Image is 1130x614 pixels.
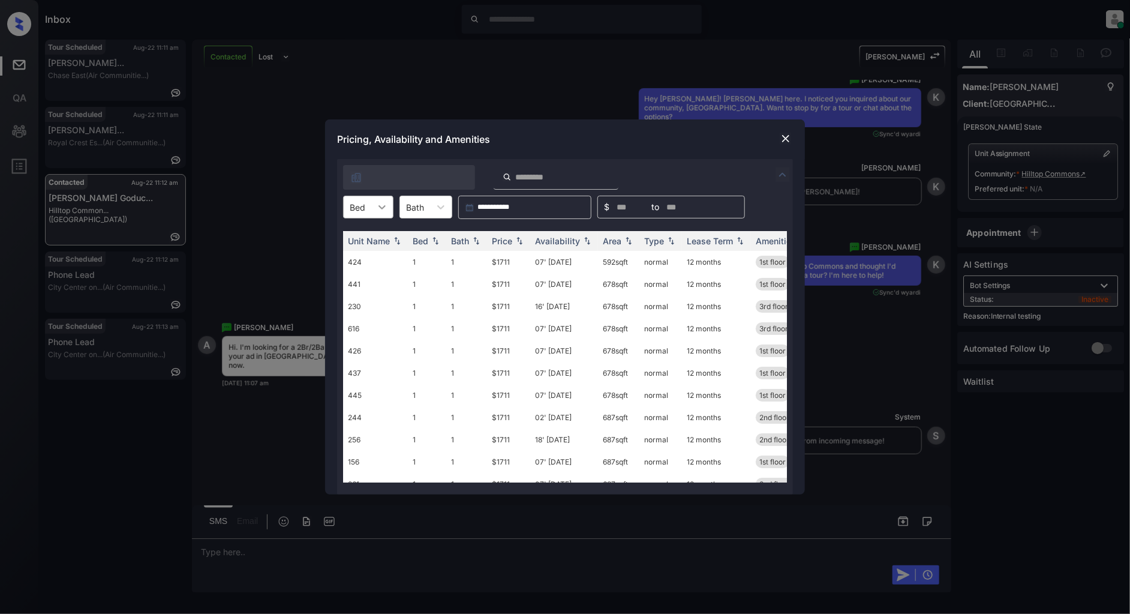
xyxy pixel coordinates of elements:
td: $1711 [487,340,530,362]
td: 678 sqft [598,318,639,340]
td: normal [639,273,682,295]
span: to [651,200,659,214]
img: sorting [665,237,677,245]
td: 16' [DATE] [530,295,598,318]
td: $1711 [487,273,530,295]
div: Lease Term [687,236,733,246]
td: 1 [446,318,487,340]
img: icon-zuma [350,172,362,184]
span: 2nd floor [759,480,789,489]
span: 1st floor [759,346,786,355]
td: 1 [446,429,487,451]
td: 687 sqft [598,429,639,451]
td: 1 [446,362,487,384]
td: 616 [343,318,408,340]
div: Type [644,236,664,246]
td: 1 [408,362,446,384]
td: 12 months [682,406,751,429]
td: 1 [408,429,446,451]
td: 230 [343,295,408,318]
span: 3rd floor [759,324,788,333]
td: normal [639,251,682,273]
td: 12 months [682,251,751,273]
span: $ [604,200,609,214]
td: 445 [343,384,408,406]
td: 1 [408,406,446,429]
td: 687 sqft [598,451,639,473]
td: normal [639,295,682,318]
td: 12 months [682,362,751,384]
td: $1711 [487,251,530,273]
td: 678 sqft [598,384,639,406]
div: Bed [413,236,428,246]
span: 1st floor [759,457,786,466]
span: 1st floor [759,369,786,378]
td: $1711 [487,451,530,473]
td: 07' [DATE] [530,318,598,340]
img: sorting [470,237,482,245]
td: $1711 [487,406,530,429]
td: 1 [408,273,446,295]
img: sorting [513,237,525,245]
td: 1 [408,318,446,340]
td: 07' [DATE] [530,473,598,495]
td: 687 sqft [598,406,639,429]
td: 12 months [682,340,751,362]
td: 1 [408,384,446,406]
span: 3rd floor [759,302,788,311]
img: sorting [734,237,746,245]
td: 12 months [682,295,751,318]
td: 12 months [682,451,751,473]
td: 18' [DATE] [530,429,598,451]
td: 1 [446,273,487,295]
span: 2nd floor [759,435,789,444]
img: icon-zuma [776,167,790,182]
td: 07' [DATE] [530,340,598,362]
td: 678 sqft [598,273,639,295]
td: normal [639,340,682,362]
td: 1 [408,295,446,318]
td: $1711 [487,295,530,318]
div: Bath [451,236,469,246]
td: 426 [343,340,408,362]
td: $1711 [487,473,530,495]
td: 07' [DATE] [530,251,598,273]
img: sorting [581,237,593,245]
td: 1 [446,251,487,273]
td: 07' [DATE] [530,384,598,406]
div: Amenities [756,236,796,246]
td: 1 [408,473,446,495]
img: close [780,133,792,145]
td: 1 [408,451,446,473]
td: $1711 [487,429,530,451]
td: 261 [343,473,408,495]
td: 1 [446,406,487,429]
td: 07' [DATE] [530,273,598,295]
div: Availability [535,236,580,246]
span: 1st floor [759,257,786,266]
td: normal [639,384,682,406]
td: 1 [446,295,487,318]
td: $1711 [487,318,530,340]
td: 1 [446,384,487,406]
td: 1 [446,473,487,495]
td: $1711 [487,384,530,406]
img: sorting [391,237,403,245]
td: 156 [343,451,408,473]
td: $1711 [487,362,530,384]
td: normal [639,429,682,451]
td: 678 sqft [598,295,639,318]
td: normal [639,406,682,429]
img: sorting [429,237,441,245]
td: 441 [343,273,408,295]
td: normal [639,451,682,473]
td: 12 months [682,473,751,495]
td: 687 sqft [598,473,639,495]
td: 678 sqft [598,362,639,384]
td: 678 sqft [598,340,639,362]
div: Area [603,236,621,246]
td: 1 [408,251,446,273]
td: 1 [446,340,487,362]
td: 244 [343,406,408,429]
div: Pricing, Availability and Amenities [325,119,805,159]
